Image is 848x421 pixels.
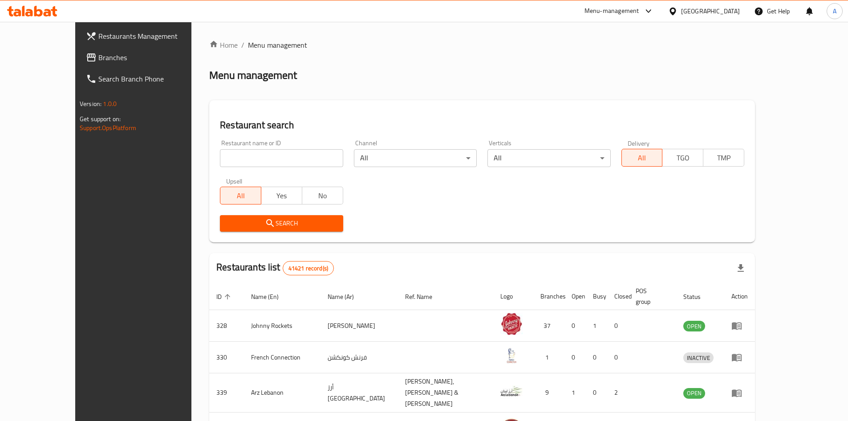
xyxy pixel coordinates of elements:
a: Restaurants Management [79,25,217,47]
div: Menu [731,388,748,398]
nav: breadcrumb [209,40,755,50]
td: Johnny Rockets [244,310,321,342]
span: INACTIVE [683,353,714,363]
span: All [625,151,659,164]
img: Johnny Rockets [500,313,523,335]
input: Search for restaurant name or ID.. [220,149,343,167]
div: All [354,149,477,167]
img: Arz Lebanon [500,380,523,402]
span: Name (Ar) [328,291,365,302]
span: A [833,6,836,16]
button: All [621,149,663,167]
img: French Connection [500,344,523,367]
td: French Connection [244,342,321,373]
button: TGO [662,149,703,167]
th: Branches [533,283,564,310]
span: No [306,189,340,202]
span: OPEN [683,388,705,398]
td: 2 [607,373,629,413]
span: Search [227,218,336,229]
h2: Restaurants list [216,261,334,275]
span: 1.0.0 [103,98,117,110]
td: [PERSON_NAME],[PERSON_NAME] & [PERSON_NAME] [398,373,494,413]
td: أرز [GEOGRAPHIC_DATA] [321,373,398,413]
td: 1 [564,373,586,413]
td: Arz Lebanon [244,373,321,413]
span: OPEN [683,321,705,331]
span: 41421 record(s) [283,264,333,273]
th: Busy [586,283,607,310]
a: Home [209,40,238,50]
td: 1 [533,342,564,373]
td: 9 [533,373,564,413]
span: Restaurants Management [98,31,210,41]
th: Action [724,283,755,310]
span: Name (En) [251,291,290,302]
div: Menu [731,352,748,363]
td: 0 [586,373,607,413]
td: 330 [209,342,244,373]
span: All [224,189,258,202]
h2: Restaurant search [220,119,744,132]
span: Search Branch Phone [98,74,210,84]
span: Menu management [248,40,307,50]
button: TMP [703,149,744,167]
label: Upsell [226,178,243,184]
td: 0 [586,342,607,373]
button: All [220,187,261,204]
td: 1 [586,310,607,342]
div: Menu [731,320,748,331]
div: Menu-management [584,6,639,16]
td: 0 [607,342,629,373]
li: / [241,40,244,50]
button: Search [220,215,343,232]
td: 0 [607,310,629,342]
a: Branches [79,47,217,68]
td: 328 [209,310,244,342]
th: Open [564,283,586,310]
div: Total records count [283,261,334,275]
a: Support.OpsPlatform [80,122,136,134]
span: Ref. Name [405,291,444,302]
label: Delivery [628,140,650,146]
span: TGO [666,151,700,164]
h2: Menu management [209,68,297,82]
td: فرنش كونكشن [321,342,398,373]
button: Yes [261,187,302,204]
td: 37 [533,310,564,342]
div: OPEN [683,321,705,331]
span: Get support on: [80,113,121,125]
td: 339 [209,373,244,413]
span: Status [683,291,712,302]
span: Version: [80,98,101,110]
th: Logo [493,283,533,310]
span: Yes [265,189,299,202]
span: POS group [636,286,665,307]
div: [GEOGRAPHIC_DATA] [681,6,740,16]
span: TMP [707,151,741,164]
th: Closed [607,283,629,310]
td: 0 [564,342,586,373]
div: All [487,149,610,167]
td: 0 [564,310,586,342]
div: Export file [730,258,751,279]
span: Branches [98,52,210,63]
a: Search Branch Phone [79,68,217,90]
span: ID [216,291,233,302]
button: No [302,187,343,204]
td: [PERSON_NAME] [321,310,398,342]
